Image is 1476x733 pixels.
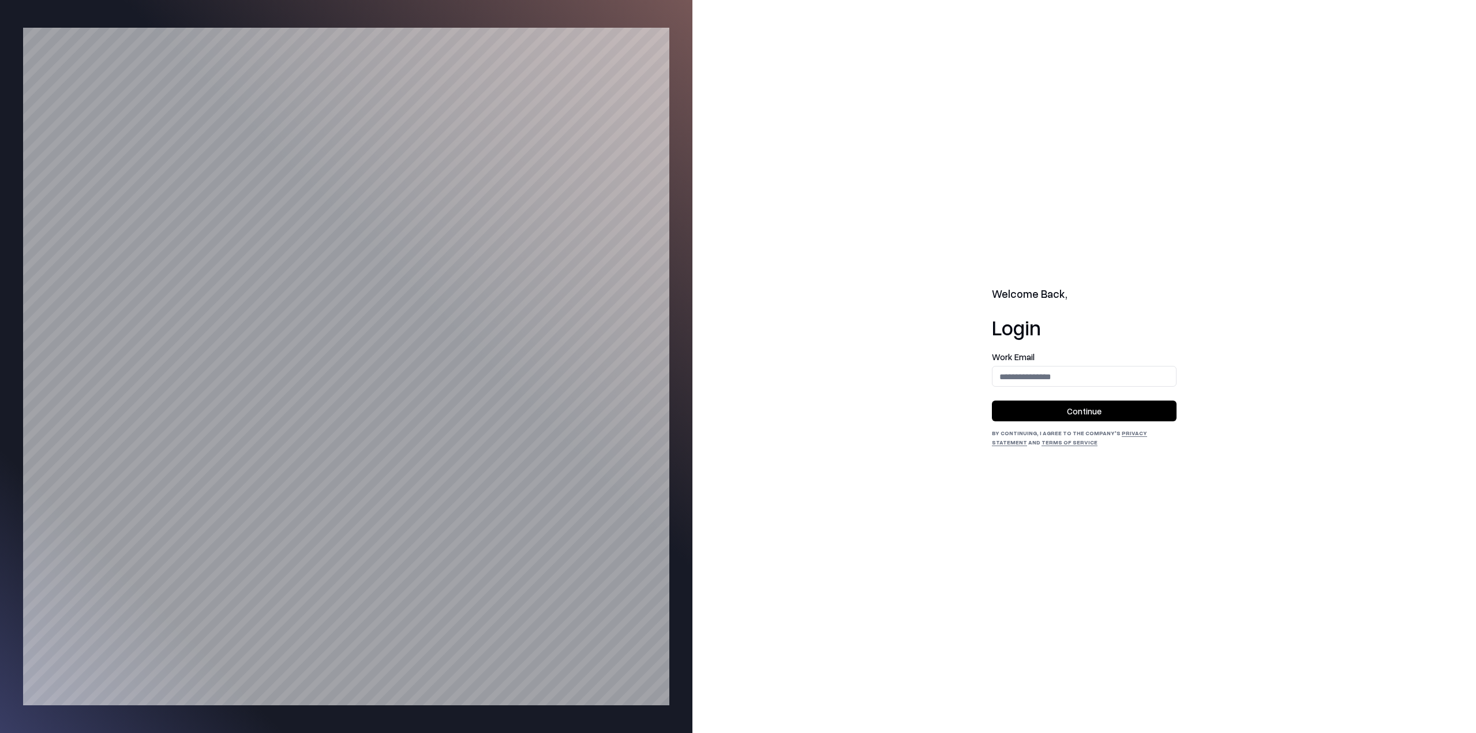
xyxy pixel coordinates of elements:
[992,428,1177,447] div: By continuing, I agree to the Company's and
[992,316,1177,339] h1: Login
[992,286,1177,302] h2: Welcome Back,
[1042,439,1097,446] a: Terms of Service
[992,401,1177,421] button: Continue
[992,353,1177,361] label: Work Email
